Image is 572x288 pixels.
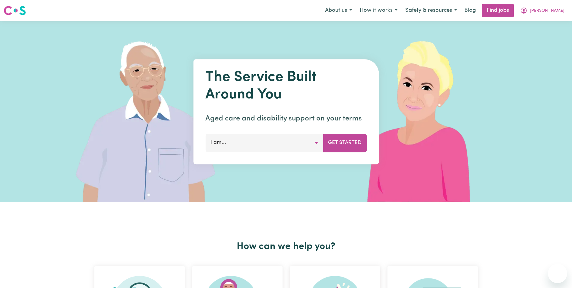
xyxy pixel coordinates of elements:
[91,241,482,252] h2: How can we help you?
[323,134,367,152] button: Get Started
[205,113,367,124] p: Aged care and disability support on your terms
[4,5,26,16] img: Careseekers logo
[516,4,568,17] button: My Account
[205,134,323,152] button: I am...
[4,4,26,18] a: Careseekers logo
[356,4,401,17] button: How it works
[205,69,367,104] h1: The Service Built Around You
[548,264,567,283] iframe: Button to launch messaging window
[461,4,479,17] a: Blog
[401,4,461,17] button: Safety & resources
[482,4,514,17] a: Find jobs
[321,4,356,17] button: About us
[530,8,564,14] span: [PERSON_NAME]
